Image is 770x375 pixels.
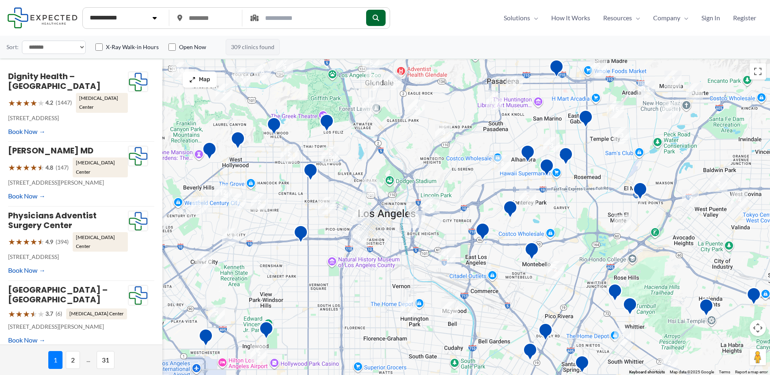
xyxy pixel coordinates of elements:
span: ★ [37,306,45,321]
a: Book Now [8,334,45,346]
div: Unio Specialty Care – Gastroenterology – Temple City [578,110,593,130]
span: ★ [37,234,45,249]
div: Synergy Imaging Center [539,158,554,179]
div: Western Diagnostic Radiology by RADDICO &#8211; West Hollywood [231,131,245,152]
span: (1447) [56,97,72,108]
img: Expected Healthcare Logo - side, dark font, small [7,7,78,28]
button: Toggle fullscreen view [750,63,766,80]
div: 5 [362,54,380,71]
div: Westchester Advanced Imaging [198,328,213,349]
div: 3 [191,197,208,214]
div: 2 [208,305,225,322]
div: Mantro Mobile Imaging Llc [623,297,637,318]
span: 4.8 [45,162,53,173]
button: Keyboard shortcuts [629,369,665,375]
label: X-Ray Walk-in Hours [106,43,159,51]
div: 2 [362,179,380,196]
div: 3 [408,211,425,228]
div: 2 [590,59,607,76]
div: 2 [352,207,369,224]
div: 6 [195,251,212,268]
a: Book Now [8,125,45,138]
div: 2 [614,215,631,232]
div: 6 [254,63,271,80]
span: [MEDICAL_DATA] Center [73,232,128,252]
span: ★ [15,234,23,249]
div: 2 [408,99,425,116]
div: Downey MRI Center powered by RAYUS Radiology [523,343,537,363]
div: 3 [494,155,511,172]
span: Map data ©2025 Google [670,370,714,374]
img: Expected Healthcare Logo [128,285,148,306]
span: Resources [603,12,632,24]
span: ★ [8,160,15,175]
div: 2 [547,261,564,278]
div: 5 [321,147,339,164]
div: 3 [614,328,631,345]
span: ★ [15,95,23,110]
span: 3.7 [45,308,53,319]
a: ResourcesMenu Toggle [597,12,647,24]
p: [STREET_ADDRESS][PERSON_NAME] [8,321,128,332]
div: 2 [280,146,298,163]
a: CompanyMenu Toggle [647,12,695,24]
div: 3 [613,127,630,144]
div: 2 [710,175,727,192]
div: 5 [423,196,440,213]
a: How It Works [545,12,597,24]
div: 13 [486,93,503,110]
span: ★ [23,306,30,321]
a: Register [727,12,763,24]
span: [MEDICAL_DATA] Center [76,93,128,113]
div: Sunset Diagnostic Radiology [202,142,217,162]
div: 7 [400,300,417,317]
div: Montes Medical Group, Inc. [608,283,622,304]
span: (147) [56,162,69,173]
span: ... [83,351,93,369]
span: Menu Toggle [632,12,640,24]
div: 9 [365,73,382,91]
span: 4.9 [45,237,53,247]
span: ★ [8,95,15,110]
label: Sort: [6,42,19,52]
div: 2 [441,302,458,319]
a: Physicians Adventist Surgery Center [8,210,97,231]
span: Menu Toggle [680,12,688,24]
a: Book Now [8,264,45,276]
div: 6 [351,231,368,248]
span: ★ [30,95,37,110]
span: ★ [30,306,37,321]
div: 2 [682,190,699,207]
div: Green Light Imaging [538,323,553,343]
span: ★ [15,160,23,175]
a: Book Now [8,190,45,202]
div: 4 [506,75,523,93]
span: ★ [23,234,30,249]
a: Dignity Health – [GEOGRAPHIC_DATA] [8,71,101,92]
span: 4.2 [45,97,53,108]
div: 3 [222,228,239,246]
div: 2 [216,84,233,101]
div: 15 [607,101,624,118]
div: Edward R. Roybal Comprehensive Health Center [475,222,490,243]
p: [STREET_ADDRESS] [8,252,128,262]
span: ★ [8,306,15,321]
div: 4 [229,194,246,211]
a: Report a map error [735,370,768,374]
button: Map [183,71,217,88]
div: Hacienda HTS Ultrasound [699,298,714,319]
img: Expected Healthcare Logo [128,72,148,92]
div: 5 [276,58,293,75]
div: 2 [149,213,166,230]
div: Monterey Park Hospital AHMC [503,200,518,221]
span: Map [199,76,210,83]
a: [GEOGRAPHIC_DATA] – [GEOGRAPHIC_DATA] [8,284,108,305]
div: 13 [638,81,655,98]
div: 3 [146,308,163,325]
div: 4 [233,68,250,85]
span: ★ [23,160,30,175]
img: Expected Healthcare Logo [128,146,148,166]
div: Belmont Village Senior Living Hollywood Hills [267,117,281,138]
div: 4 [438,249,455,266]
span: [MEDICAL_DATA] Center [66,308,127,319]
